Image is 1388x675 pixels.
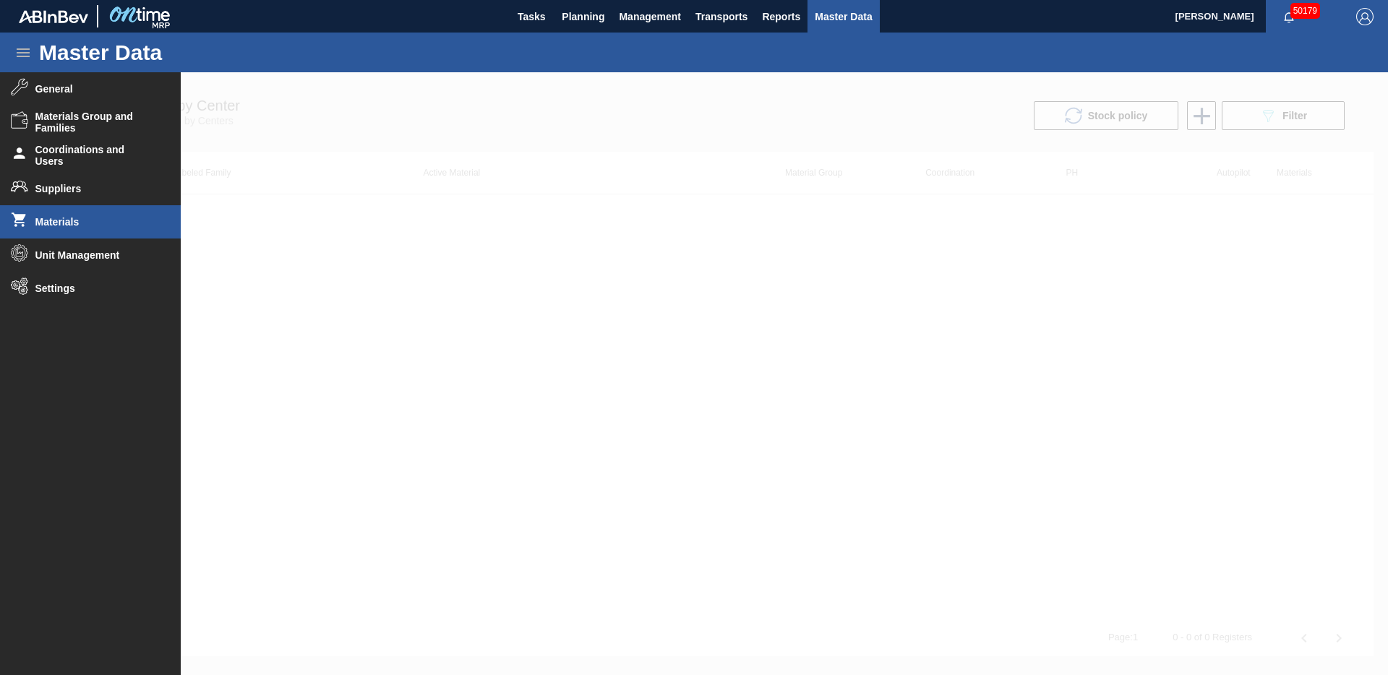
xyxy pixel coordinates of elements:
[35,183,155,194] span: Suppliers
[815,8,872,25] span: Master Data
[35,83,155,95] span: General
[1266,7,1312,27] button: Notifications
[35,249,155,261] span: Unit Management
[1356,8,1374,25] img: Logout
[19,10,88,23] img: TNhmsLtSVTkK8tSr43FrP2fwEKptu5GPRR3wAAAABJRU5ErkJggg==
[35,283,155,294] span: Settings
[515,8,547,25] span: Tasks
[39,44,296,61] h1: Master Data
[762,8,800,25] span: Reports
[1290,3,1320,19] span: 50179
[35,144,155,167] span: Coordinations and Users
[619,8,681,25] span: Management
[562,8,604,25] span: Planning
[695,8,747,25] span: Transports
[35,111,155,134] span: Materials Group and Families
[35,216,155,228] span: Materials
